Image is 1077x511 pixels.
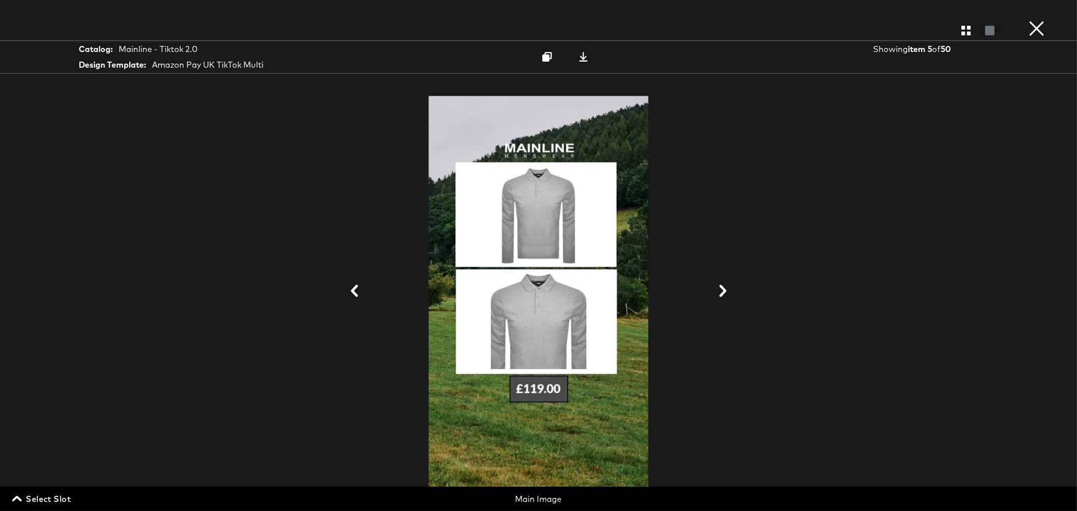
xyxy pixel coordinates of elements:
[941,44,951,54] strong: 50
[10,492,75,506] button: Select Slot
[79,43,113,55] strong: Catalog:
[873,43,981,55] div: Showing of
[119,43,197,55] div: Mainline - Tiktok 2.0
[152,59,264,71] div: Amazon Pay UK TikTok Multi
[79,59,146,71] strong: Design Template:
[14,492,71,506] span: Select Slot
[908,44,932,54] strong: item 5
[365,493,712,505] div: Main Image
